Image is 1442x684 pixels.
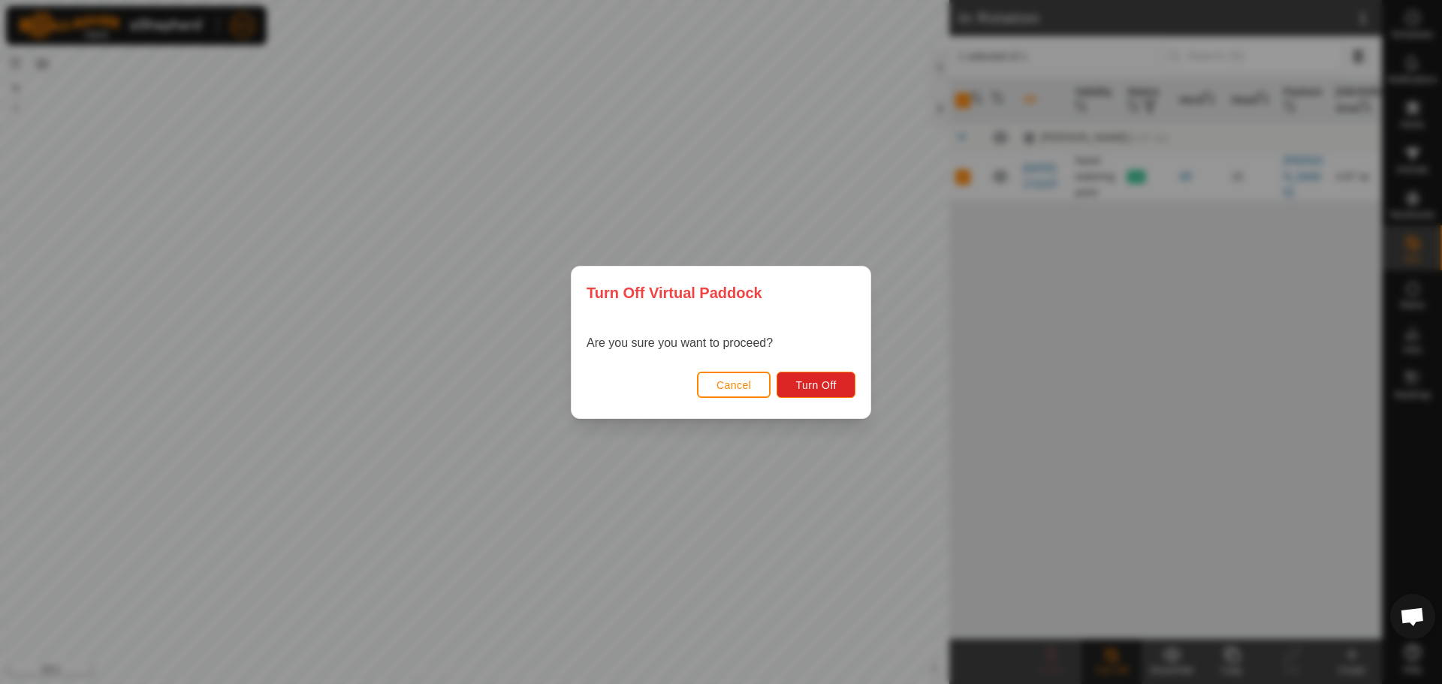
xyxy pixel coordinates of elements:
[587,282,762,304] span: Turn Off Virtual Paddock
[587,334,773,352] p: Are you sure you want to proceed?
[795,379,837,391] span: Turn Off
[697,372,771,398] button: Cancel
[777,372,855,398] button: Turn Off
[1390,594,1435,639] div: Open chat
[716,379,752,391] span: Cancel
